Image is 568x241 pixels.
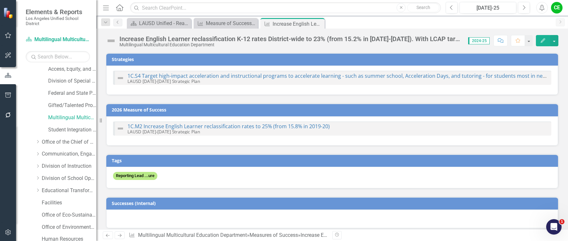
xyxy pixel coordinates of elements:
[128,19,189,27] a: LAUSD Unified - Ready for the World
[106,36,116,46] img: Not Defined
[48,114,96,121] a: Multilingual Multicultural Education Department
[127,123,330,130] a: 1C.M2 Increase English Learner reclassification rates to 25% (from 15.8% in 2019-20)
[468,37,490,44] span: 2024-25
[48,90,96,97] a: Federal and State Programs
[113,172,157,180] span: Reporting Lead ...ure
[48,102,96,109] a: Gifted/Talented Programs
[119,35,462,42] div: Increase English Learner reclassification K-12 rates District-wide to 23% (from 15.2% in [DATE]-[...
[48,77,96,85] a: Division of Special Education
[407,3,439,12] button: Search
[3,7,14,18] img: ClearPoint Strategy
[42,199,96,207] a: Facilities
[559,219,564,224] span: 1
[42,163,96,170] a: Division of Instruction
[546,219,562,235] iframe: Intercom live chat
[127,78,200,84] small: LAUSD [DATE]-[DATE] Strategic Plan
[42,187,96,194] a: Educational Transformation Office
[42,150,96,158] a: Communication, Engagement & Collaboration
[112,201,555,206] h3: Successes (Internal)
[42,138,96,146] a: Office of the Chief of Staff
[112,107,555,112] h3: 2026 Measure of Success
[26,51,90,62] input: Search Below...
[42,175,96,182] a: Division of School Operations
[26,8,90,16] span: Elements & Reports
[551,2,563,13] button: CE
[462,4,514,12] div: [DATE]-25
[129,232,327,239] div: » »
[139,19,189,27] div: LAUSD Unified - Ready for the World
[26,16,90,26] small: Los Angeles Unified School District
[42,211,96,219] a: Office of Eco-Sustainability
[119,42,462,47] div: Multilingual Multicultural Education Department
[117,74,124,82] img: Not Defined
[459,2,516,13] button: [DATE]-25
[138,232,247,238] a: Multilingual Multicultural Education Department
[112,57,555,62] h3: Strategies
[112,158,555,163] h3: Tags
[48,126,96,134] a: Student Integration Services
[26,36,90,43] a: Multilingual Multicultural Education Department
[273,20,323,28] div: Increase English Learner reclassification K-12 rates District-wide to 23% (from 15.2% in [DATE]-[...
[195,19,256,27] a: Measure of Success - Scorecard Report
[127,129,200,135] small: LAUSD [DATE]-[DATE] Strategic Plan
[249,232,298,238] a: Measures of Success
[42,224,96,231] a: Office of Environmental Health and Safety
[130,2,441,13] input: Search ClearPoint...
[117,125,124,132] img: Not Defined
[416,5,430,10] span: Search
[206,19,256,27] div: Measure of Success - Scorecard Report
[48,66,96,73] a: Access, Equity, and Acceleration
